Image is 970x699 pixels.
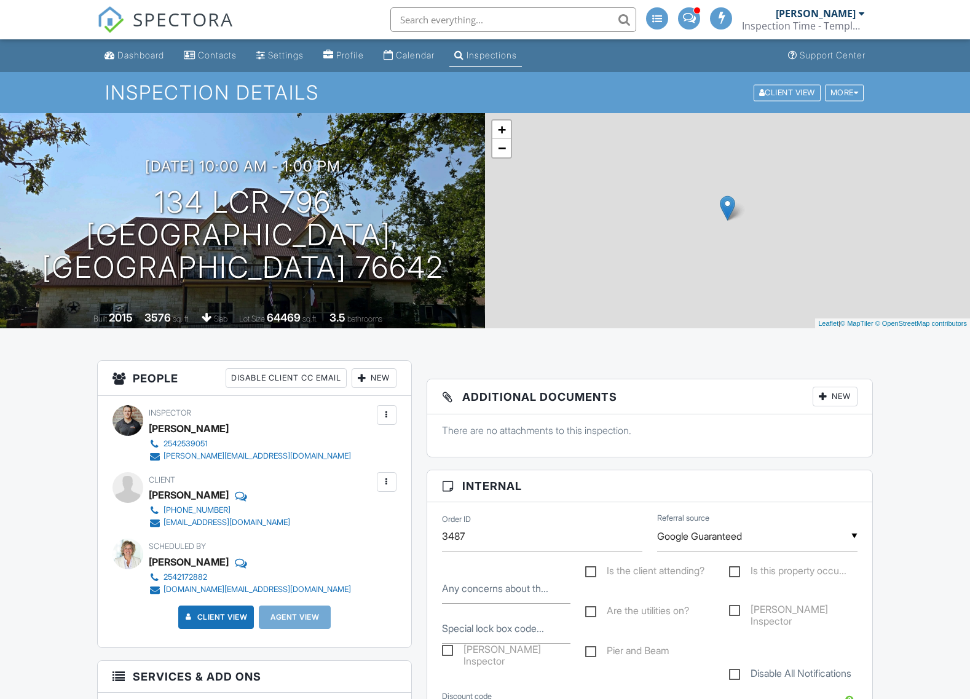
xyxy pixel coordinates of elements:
[117,50,164,60] div: Dashboard
[800,50,866,60] div: Support Center
[329,311,345,324] div: 3.5
[149,504,290,516] a: [PHONE_NUMBER]
[379,44,440,67] a: Calendar
[467,50,517,60] div: Inspections
[97,17,234,42] a: SPECTORA
[729,604,858,619] label: Kris Inspector
[149,571,351,583] a: 2542172882
[442,514,471,525] label: Order ID
[742,20,865,32] div: Inspection Time - Temple/Waco
[875,320,967,327] a: © OpenStreetMap contributors
[149,408,191,417] span: Inspector
[164,439,208,449] div: 2542539051
[149,516,290,529] a: [EMAIL_ADDRESS][DOMAIN_NAME]
[267,311,301,324] div: 64469
[179,44,242,67] a: Contacts
[442,614,570,644] input: Special lock box code needed to access the property?
[149,486,229,504] div: [PERSON_NAME]
[442,574,570,604] input: Any concerns about the property?
[98,661,411,693] h3: Services & Add ons
[813,387,858,406] div: New
[164,518,290,527] div: [EMAIL_ADDRESS][DOMAIN_NAME]
[164,572,207,582] div: 2542172882
[98,361,411,396] h3: People
[251,44,309,67] a: Settings
[442,582,548,595] label: Any concerns about the property?
[198,50,237,60] div: Contacts
[783,44,870,67] a: Support Center
[214,314,227,323] span: slab
[585,565,704,580] label: Is the client attending?
[449,44,522,67] a: Inspections
[492,139,511,157] a: Zoom out
[183,611,248,623] a: Client View
[268,50,304,60] div: Settings
[149,583,351,596] a: [DOMAIN_NAME][EMAIL_ADDRESS][DOMAIN_NAME]
[657,513,709,524] label: Referral source
[754,84,821,101] div: Client View
[173,314,190,323] span: sq. ft.
[585,645,669,660] label: Pier and Beam
[729,668,851,683] label: Disable All Notifications
[585,605,689,620] label: Are the utilities on?
[239,314,265,323] span: Lot Size
[442,424,858,437] p: There are no attachments to this inspection.
[396,50,435,60] div: Calendar
[226,368,347,388] div: Disable Client CC Email
[815,318,970,329] div: |
[825,84,864,101] div: More
[352,368,396,388] div: New
[427,470,872,502] h3: Internal
[149,438,351,450] a: 2542539051
[93,314,107,323] span: Built
[144,311,171,324] div: 3576
[302,314,318,323] span: sq.ft.
[164,585,351,594] div: [DOMAIN_NAME][EMAIL_ADDRESS][DOMAIN_NAME]
[149,542,206,551] span: Scheduled By
[318,44,369,67] a: Profile
[149,475,175,484] span: Client
[776,7,856,20] div: [PERSON_NAME]
[752,87,824,97] a: Client View
[149,450,351,462] a: [PERSON_NAME][EMAIL_ADDRESS][DOMAIN_NAME]
[105,82,866,103] h1: Inspection Details
[347,314,382,323] span: bathrooms
[164,505,231,515] div: [PHONE_NUMBER]
[100,44,169,67] a: Dashboard
[149,553,229,571] div: [PERSON_NAME]
[145,158,341,175] h3: [DATE] 10:00 am - 1:00 pm
[20,186,465,283] h1: 134 LCR 796 [GEOGRAPHIC_DATA], [GEOGRAPHIC_DATA] 76642
[840,320,873,327] a: © MapTiler
[97,6,124,33] img: The Best Home Inspection Software - Spectora
[427,379,872,414] h3: Additional Documents
[149,419,229,438] div: [PERSON_NAME]
[492,120,511,139] a: Zoom in
[336,50,364,60] div: Profile
[109,311,133,324] div: 2015
[164,451,351,461] div: [PERSON_NAME][EMAIL_ADDRESS][DOMAIN_NAME]
[729,565,846,580] label: Is this property occupied?
[442,622,544,635] label: Special lock box code needed to access the property?
[818,320,838,327] a: Leaflet
[390,7,636,32] input: Search everything...
[133,6,234,32] span: SPECTORA
[442,644,570,659] label: Aaron Inspector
